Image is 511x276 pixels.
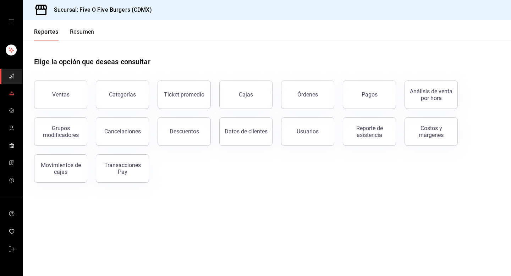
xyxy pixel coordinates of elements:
[96,81,149,109] button: Categorías
[96,154,149,183] button: Transacciones Pay
[281,117,334,146] button: Usuarios
[70,28,94,40] button: Resumen
[109,91,136,98] div: Categorías
[347,125,391,138] div: Reporte de asistencia
[34,81,87,109] button: Ventas
[297,128,319,135] div: Usuarios
[34,28,59,40] button: Reportes
[158,81,211,109] button: Ticket promedio
[96,117,149,146] button: Cancelaciones
[100,162,144,175] div: Transacciones Pay
[39,125,83,138] div: Grupos modificadores
[219,117,273,146] button: Datos de clientes
[48,6,152,14] h3: Sucursal: Five O Five Burgers (CDMX)
[104,128,141,135] div: Cancelaciones
[34,117,87,146] button: Grupos modificadores
[343,117,396,146] button: Reporte de asistencia
[219,81,273,109] a: Cajas
[34,28,94,40] div: navigation tabs
[239,90,253,99] div: Cajas
[281,81,334,109] button: Órdenes
[9,18,14,24] button: open drawer
[343,81,396,109] button: Pagos
[170,128,199,135] div: Descuentos
[405,81,458,109] button: Análisis de venta por hora
[225,128,268,135] div: Datos de clientes
[409,125,453,138] div: Costos y márgenes
[34,154,87,183] button: Movimientos de cajas
[34,56,150,67] h1: Elige la opción que deseas consultar
[405,117,458,146] button: Costos y márgenes
[52,91,70,98] div: Ventas
[164,91,204,98] div: Ticket promedio
[409,88,453,101] div: Análisis de venta por hora
[158,117,211,146] button: Descuentos
[362,91,378,98] div: Pagos
[39,162,83,175] div: Movimientos de cajas
[297,91,318,98] div: Órdenes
